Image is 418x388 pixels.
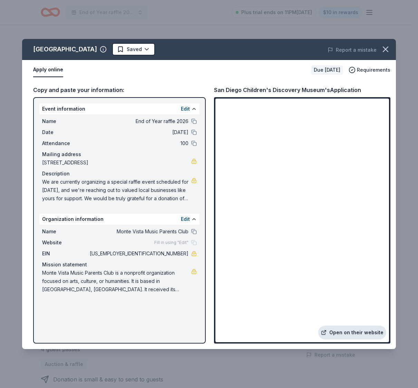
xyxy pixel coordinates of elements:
div: Mailing address [42,150,197,159]
div: Due [DATE] [311,65,343,75]
div: Mission statement [42,261,197,269]
button: Edit [181,215,190,223]
span: Monte Vista Music Parents Club [88,227,188,236]
div: Description [42,170,197,178]
button: Apply online [33,63,63,77]
a: Open on their website [318,326,386,339]
span: Date [42,128,88,136]
span: We are currently organizing a special raffle event scheduled for [DATE], and we're reaching out t... [42,178,191,203]
span: [US_EMPLOYER_IDENTIFICATION_NUMBER] [88,249,188,258]
div: San Diego Children's Discovery Museum's Application [214,85,361,94]
span: Fill in using "Edit" [154,240,188,245]
span: Saved [127,45,142,53]
span: Attendance [42,139,88,147]
button: Report a mistake [328,46,377,54]
span: Monte Vista Music Parents Club is a nonprofit organization focused on arts, culture, or humanitie... [42,269,191,294]
div: Organization information [39,214,200,225]
span: Name [42,227,88,236]
div: [GEOGRAPHIC_DATA] [33,44,97,55]
button: Edit [181,105,190,113]
div: Copy and paste your information: [33,85,206,94]
span: 100 [88,139,188,147]
button: Saved [112,43,155,55]
span: EIN [42,249,88,258]
span: Website [42,238,88,247]
span: Name [42,117,88,125]
button: Requirements [349,66,390,74]
span: End of Year raffle 2026 [88,117,188,125]
div: Event information [39,103,200,114]
span: [DATE] [88,128,188,136]
span: Requirements [357,66,390,74]
span: [STREET_ADDRESS] [42,159,191,167]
